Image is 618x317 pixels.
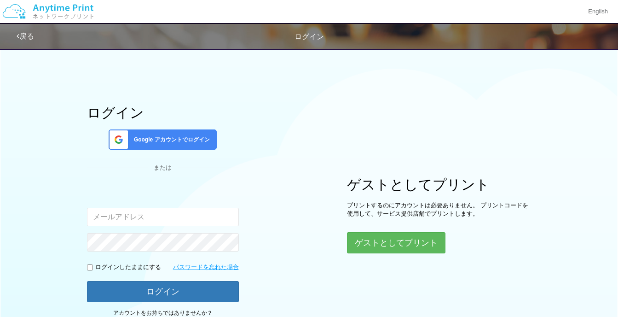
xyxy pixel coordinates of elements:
[347,232,445,253] button: ゲストとしてプリント
[95,263,161,272] p: ログインしたままにする
[295,33,324,41] span: ログイン
[173,263,239,272] a: パスワードを忘れた場合
[87,105,239,120] h1: ログイン
[347,177,531,192] h1: ゲストとしてプリント
[87,281,239,302] button: ログイン
[17,32,34,40] a: 戻る
[347,201,531,218] p: プリントするのにアカウントは必要ありません。 プリントコードを使用して、サービス提供店舗でプリントします。
[87,164,239,172] div: または
[87,208,239,226] input: メールアドレス
[130,136,210,144] span: Google アカウントでログイン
